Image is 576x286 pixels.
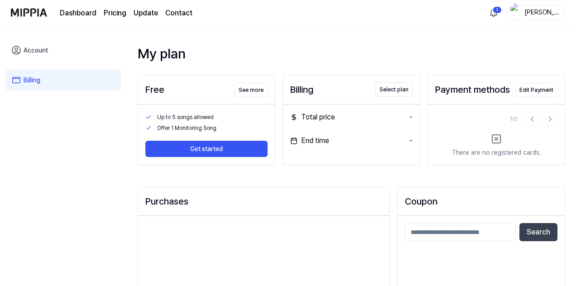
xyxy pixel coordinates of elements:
button: Edit Payment [515,83,557,97]
div: End time [290,135,329,146]
a: Billing [5,70,121,91]
div: Offer 1 Monitoring Song [157,124,268,132]
a: Account [5,40,121,61]
div: Up to 5 songs allowed [157,113,268,121]
div: - [409,112,413,123]
img: profile [510,4,521,22]
div: 1 [493,6,502,14]
button: profile[PERSON_NAME] [507,5,565,20]
a: Update [134,8,158,19]
div: Free [145,83,164,96]
button: 알림1 [486,5,501,20]
div: [PERSON_NAME] [524,7,559,17]
button: Search [519,223,557,241]
div: Total price [290,112,335,123]
button: Select plan [375,82,413,97]
div: Purchases [145,195,382,208]
div: - [409,135,413,146]
div: My plan [138,43,565,64]
button: Get started [145,141,268,157]
div: Payment methods [435,83,510,96]
a: Get started [145,133,268,157]
a: Dashboard [60,8,96,19]
div: There are no registered cards. [452,148,541,157]
button: See more [235,83,268,97]
a: Pricing [104,8,126,19]
div: 1 / 0 [510,115,518,123]
h2: Coupon [405,195,557,208]
a: Edit Payment [515,82,557,97]
div: Billing [290,83,313,96]
a: See more [235,82,268,97]
a: Contact [165,8,192,19]
img: 알림 [488,7,499,18]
